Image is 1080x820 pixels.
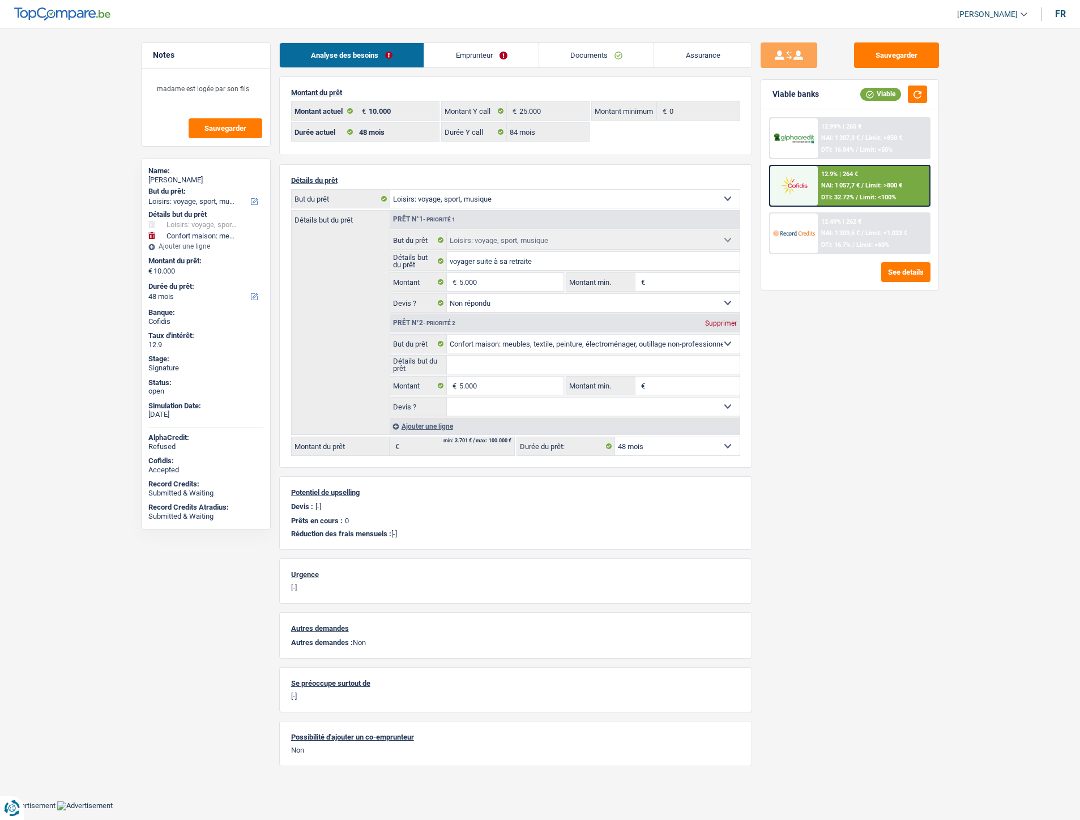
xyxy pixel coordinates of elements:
[148,355,263,364] div: Stage:
[148,442,263,451] div: Refused
[345,516,349,525] p: 0
[148,340,263,349] div: 12.9
[390,356,447,374] label: Détails but du prêt
[148,402,263,411] div: Simulation Date:
[148,187,261,196] label: But du prêt:
[292,102,357,120] label: Montant actuel
[442,123,507,141] label: Durée Y call
[390,273,447,291] label: Montant
[635,377,648,395] span: €
[654,43,752,67] a: Assurance
[148,465,263,475] div: Accepted
[821,194,854,201] span: DTI: 32.72%
[390,377,447,395] label: Montant
[865,229,907,237] span: Limit: >1.033 €
[291,692,740,701] p: [-]
[291,746,740,754] p: Non
[635,273,648,291] span: €
[291,176,740,185] p: Détails du prêt
[821,134,860,142] span: NAI: 1 307,3 €
[881,262,930,282] button: See details
[148,456,263,465] div: Cofidis:
[292,211,390,224] label: Détails but du prêt
[291,516,343,525] p: Prêts en cours :
[204,125,246,132] span: Sauvegarder
[957,10,1018,19] span: [PERSON_NAME]
[291,638,740,647] p: Non
[153,50,259,60] h5: Notes
[291,570,740,579] p: Urgence
[148,433,263,442] div: AlphaCredit:
[390,418,740,434] div: Ajouter une ligne
[390,335,447,353] label: But du prêt
[1055,8,1066,19] div: fr
[148,257,261,266] label: Montant du prêt:
[292,123,357,141] label: Durée actuel
[539,43,654,67] a: Documents
[291,679,740,687] p: Se préoccupe surtout de
[821,218,861,225] div: 12.49% | 262 €
[148,387,263,396] div: open
[57,801,113,810] img: Advertisement
[861,182,864,189] span: /
[566,377,635,395] label: Montant min.
[657,102,669,120] span: €
[821,123,861,130] div: 12.99% | 265 €
[148,267,152,276] span: €
[356,102,369,120] span: €
[856,146,858,153] span: /
[291,502,313,511] p: Devis :
[148,378,263,387] div: Status:
[821,229,860,237] span: NAI: 1 309,5 €
[443,438,511,443] div: min: 3.701 € / max: 100.000 €
[390,216,458,223] div: Prêt n°1
[148,512,263,521] div: Submitted & Waiting
[148,210,263,219] div: Détails but du prêt
[148,242,263,250] div: Ajouter une ligne
[854,42,939,68] button: Sauvegarder
[390,319,458,327] div: Prêt n°2
[148,331,263,340] div: Taux d'intérêt:
[856,194,858,201] span: /
[821,241,851,249] span: DTI: 16.7%
[856,241,889,249] span: Limit: <60%
[860,146,893,153] span: Limit: <50%
[291,583,740,592] p: [-]
[860,194,896,201] span: Limit: <100%
[292,437,390,455] label: Montant du prêt
[447,273,459,291] span: €
[821,182,860,189] span: NAI: 1 057,7 €
[860,88,901,100] div: Viable
[592,102,657,120] label: Montant minimum
[148,317,263,326] div: Cofidis
[423,216,455,223] span: - Priorité 1
[861,134,864,142] span: /
[442,102,507,120] label: Montant Y call
[390,398,447,416] label: Devis ?
[507,102,519,120] span: €
[291,88,740,97] p: Montant du prêt
[423,320,455,326] span: - Priorité 2
[948,5,1027,24] a: [PERSON_NAME]
[189,118,262,138] button: Sauvegarder
[861,229,864,237] span: /
[424,43,539,67] a: Emprunteur
[315,502,321,511] p: [-]
[280,43,424,67] a: Analyse des besoins
[148,480,263,489] div: Record Credits:
[291,529,740,538] p: [-]
[14,7,110,21] img: TopCompare Logo
[390,294,447,312] label: Devis ?
[148,176,263,185] div: [PERSON_NAME]
[821,170,858,178] div: 12.9% | 264 €
[148,489,263,498] div: Submitted & Waiting
[291,488,740,497] p: Potentiel de upselling
[517,437,615,455] label: Durée du prêt:
[291,638,353,647] span: Autres demandes :
[148,308,263,317] div: Banque:
[291,529,391,538] span: Réduction des frais mensuels :
[702,320,740,327] div: Supprimer
[148,364,263,373] div: Signature
[821,146,854,153] span: DTI: 16.84%
[773,175,815,196] img: Cofidis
